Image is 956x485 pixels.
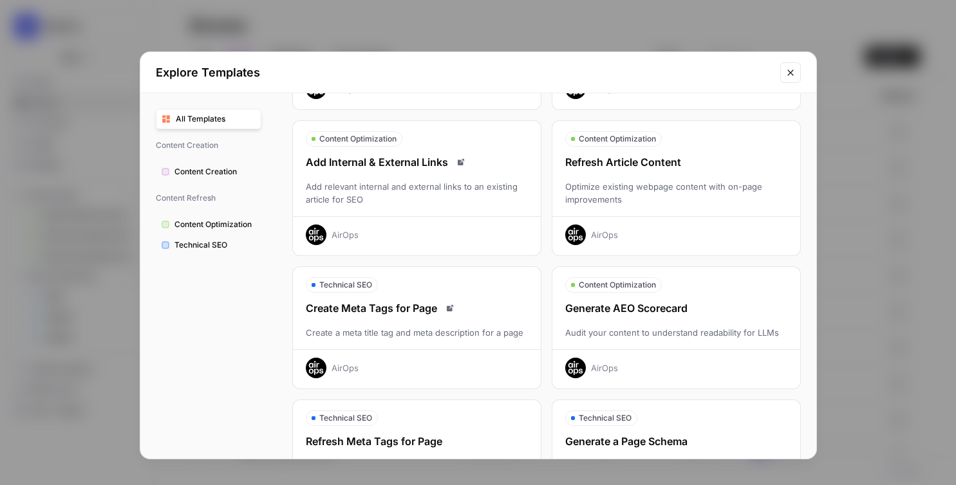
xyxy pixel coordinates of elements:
[156,161,261,182] button: Content Creation
[156,187,261,209] span: Content Refresh
[442,300,458,316] a: Read docs
[156,235,261,255] button: Technical SEO
[453,154,469,170] a: Read docs
[591,228,618,241] div: AirOps
[332,361,359,374] div: AirOps
[156,134,261,156] span: Content Creation
[156,64,773,82] h2: Explore Templates
[591,361,618,374] div: AirOps
[156,214,261,235] button: Content Optimization
[579,133,656,145] span: Content Optimization
[174,166,256,178] span: Content Creation
[319,133,397,145] span: Content Optimization
[332,228,359,241] div: AirOps
[319,279,372,291] span: Technical SEO
[292,266,541,389] button: Technical SEOCreate Meta Tags for PageRead docsCreate a meta title tag and meta description for a...
[552,180,800,206] div: Optimize existing webpage content with on-page improvements
[552,120,801,256] button: Content OptimizationRefresh Article ContentOptimize existing webpage content with on-page improve...
[552,266,801,389] button: Content OptimizationGenerate AEO ScorecardAudit your content to understand readability for LLMsAi...
[579,279,656,291] span: Content Optimization
[174,219,256,230] span: Content Optimization
[156,109,261,129] button: All Templates
[552,326,800,339] div: Audit your content to understand readability for LLMs
[176,113,256,125] span: All Templates
[552,154,800,170] div: Refresh Article Content
[579,412,632,424] span: Technical SEO
[293,326,541,339] div: Create a meta title tag and meta description for a page
[174,239,256,251] span: Technical SEO
[293,434,541,449] div: Refresh Meta Tags for Page
[292,120,541,256] button: Content OptimizationAdd Internal & External LinksRead docsAdd relevant internal and external link...
[552,300,800,316] div: Generate AEO Scorecard
[319,412,372,424] span: Technical SEO
[780,62,801,83] button: Close modal
[552,434,800,449] div: Generate a Page Schema
[293,154,541,170] div: Add Internal & External Links
[293,300,541,316] div: Create Meta Tags for Page
[293,180,541,206] div: Add relevant internal and external links to an existing article for SEO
